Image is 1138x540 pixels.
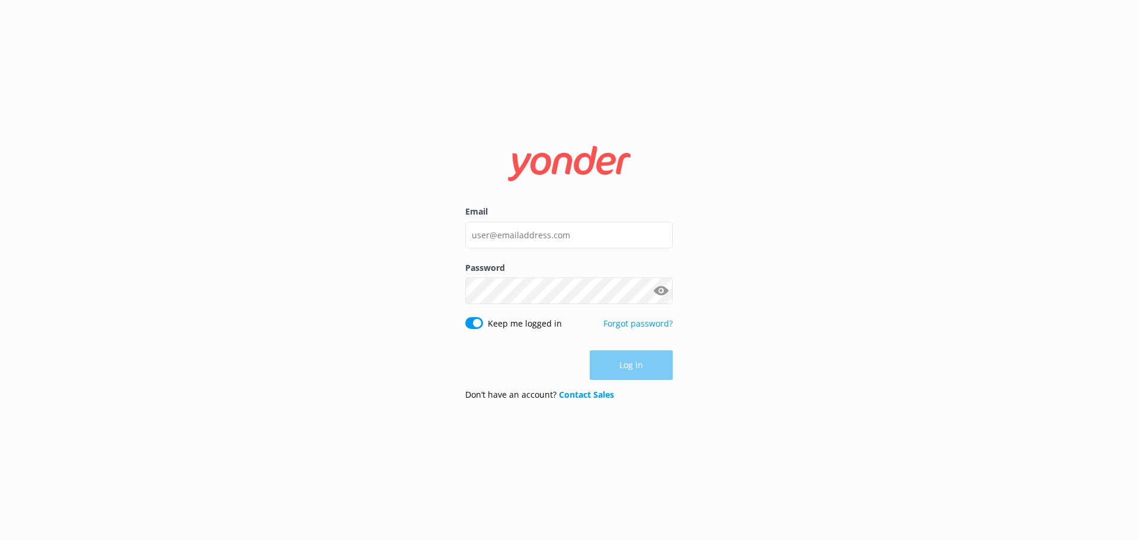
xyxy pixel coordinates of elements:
[488,317,562,330] label: Keep me logged in
[649,279,673,303] button: Show password
[465,222,673,248] input: user@emailaddress.com
[559,389,614,400] a: Contact Sales
[603,318,673,329] a: Forgot password?
[465,205,673,218] label: Email
[465,388,614,401] p: Don’t have an account?
[465,261,673,274] label: Password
